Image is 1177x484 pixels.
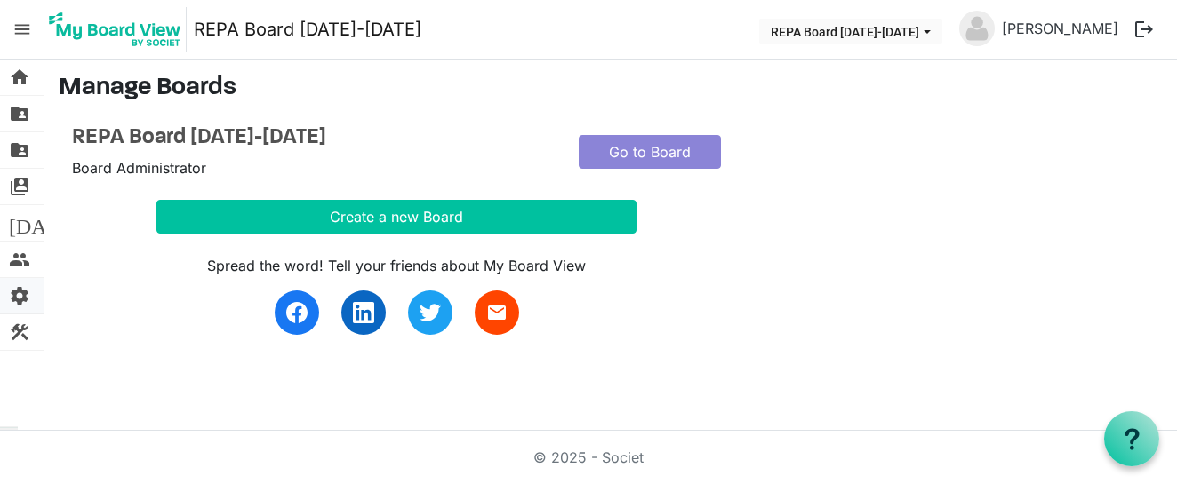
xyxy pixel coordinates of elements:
a: © 2025 - Societ [533,448,644,466]
span: Board Administrator [72,159,206,177]
span: folder_shared [9,96,30,131]
a: REPA Board [DATE]-[DATE] [194,12,421,47]
span: home [9,60,30,95]
img: facebook.svg [286,302,308,323]
span: [DATE] [9,205,77,241]
div: Spread the word! Tell your friends about My Board View [156,255,637,276]
a: email [475,290,519,335]
span: menu [5,12,39,46]
span: folder_shared [9,132,30,168]
span: email [486,302,508,323]
img: My Board View Logo [44,7,187,52]
button: logout [1125,11,1163,48]
a: REPA Board [DATE]-[DATE] [72,125,552,151]
span: switch_account [9,169,30,204]
span: people [9,242,30,277]
span: settings [9,278,30,313]
h3: Manage Boards [59,74,1163,104]
a: Go to Board [579,135,721,169]
span: construction [9,314,30,350]
img: no-profile-picture.svg [959,11,995,46]
a: [PERSON_NAME] [995,11,1125,46]
a: My Board View Logo [44,7,194,52]
button: REPA Board 2025-2026 dropdownbutton [759,19,942,44]
img: linkedin.svg [353,302,374,323]
button: Create a new Board [156,200,637,234]
img: twitter.svg [420,302,441,323]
